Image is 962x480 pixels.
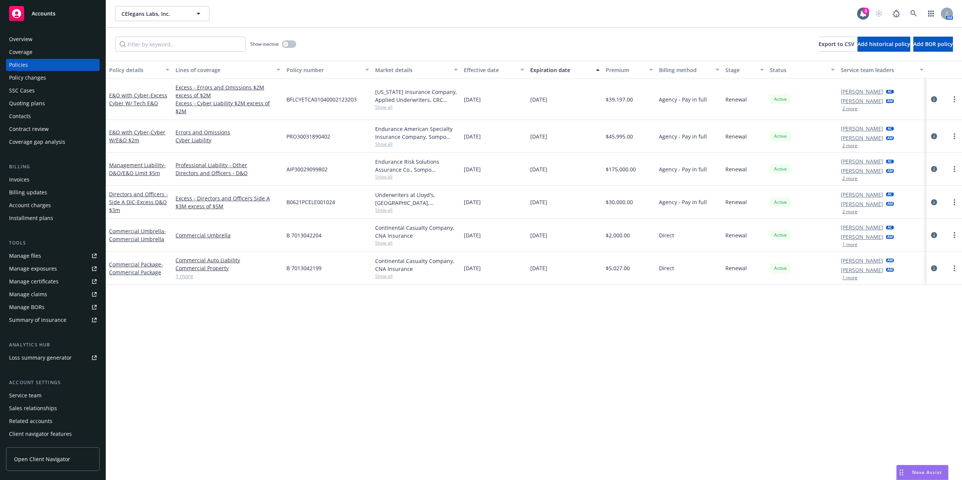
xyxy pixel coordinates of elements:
div: Policy changes [9,72,46,84]
a: Quoting plans [6,97,100,109]
a: circleInformation [930,95,939,104]
span: - Excess D&O $3m [109,198,167,214]
a: Start snowing [871,6,887,21]
a: Professional Liability - Other [175,161,280,169]
span: $39,197.00 [606,95,633,103]
span: Active [773,232,788,238]
div: Manage certificates [9,275,58,288]
a: Commercial Package [109,261,163,276]
a: Switch app [924,6,939,21]
a: Coverage gap analysis [6,136,100,148]
span: Direct [659,264,674,272]
span: Show all [375,273,458,279]
div: Tools [6,239,100,247]
a: 1 more [175,272,280,280]
button: Billing method [656,61,722,79]
a: Manage exposures [6,263,100,275]
button: CElegans Labs, Inc. [115,6,209,21]
span: B0621PCELE001024 [286,198,335,206]
a: Directors and Officers - D&O [175,169,280,177]
span: Agency - Pay in full [659,165,707,173]
span: [DATE] [530,264,547,272]
span: $175,000.00 [606,165,636,173]
a: Contacts [6,110,100,122]
a: [PERSON_NAME] [841,157,883,165]
span: BFLCYETCA01040002123203 [286,95,357,103]
div: Invoices [9,174,29,186]
button: 1 more [842,275,857,280]
div: Manage exposures [9,263,57,275]
span: B 7013042204 [286,231,322,239]
a: [PERSON_NAME] [841,200,883,208]
a: Sales relationships [6,402,100,414]
span: Active [773,199,788,206]
span: $5,027.00 [606,264,630,272]
span: Active [773,96,788,103]
span: Active [773,265,788,272]
span: Show all [375,174,458,180]
span: $45,995.00 [606,132,633,140]
div: Manage BORs [9,301,45,313]
div: Stage [725,66,756,74]
div: Premium [606,66,645,74]
div: Summary of insurance [9,314,66,326]
a: circleInformation [930,264,939,273]
a: Errors and Omissions [175,128,280,136]
button: 1 more [842,242,857,247]
div: Analytics hub [6,341,100,349]
a: Policies [6,59,100,71]
a: Excess - Directors and Officers Side A $3M excess of $5M [175,194,280,210]
span: Add historical policy [857,40,910,48]
a: Manage claims [6,288,100,300]
a: more [950,231,959,240]
a: circleInformation [930,132,939,141]
div: Continental Casualty Company, CNA Insurance [375,257,458,273]
span: [DATE] [464,198,481,206]
a: [PERSON_NAME] [841,88,883,95]
a: [PERSON_NAME] [841,266,883,274]
span: Renewal [725,198,747,206]
span: Active [773,133,788,140]
a: more [950,264,959,273]
div: Coverage [9,46,32,58]
span: [DATE] [530,95,547,103]
a: Coverage [6,46,100,58]
button: Nova Assist [896,465,948,480]
span: [DATE] [464,132,481,140]
a: more [950,198,959,207]
span: Show all [375,207,458,213]
span: Show all [375,104,458,110]
div: Account charges [9,199,51,211]
span: $2,000.00 [606,231,630,239]
span: [DATE] [464,95,481,103]
a: Excess - Cyber Liability $2M excess of $2M [175,99,280,115]
span: Add BOR policy [913,40,953,48]
button: Service team leaders [838,61,927,79]
button: Expiration date [527,61,603,79]
a: E&O with Cyber [109,129,165,144]
div: Lines of coverage [175,66,272,74]
span: $30,000.00 [606,198,633,206]
span: AIP30029099802 [286,165,328,173]
span: Renewal [725,95,747,103]
a: [PERSON_NAME] [841,257,883,265]
span: Export to CSV [819,40,854,48]
a: more [950,165,959,174]
div: Endurance American Specialty Insurance Company, Sompo International, CRC Group [375,125,458,141]
button: 2 more [842,209,857,214]
div: Status [770,66,827,74]
a: [PERSON_NAME] [841,167,883,175]
a: Loss summary generator [6,352,100,364]
div: Loss summary generator [9,352,72,364]
div: SSC Cases [9,85,35,97]
a: Commercial Auto Liability [175,256,280,264]
a: Commercial Umbrella [109,228,166,243]
span: Accounts [32,11,55,17]
div: Client access [9,441,42,453]
div: Overview [9,33,32,45]
a: Service team [6,389,100,402]
a: Policy changes [6,72,100,84]
a: more [950,95,959,104]
div: Endurance Risk Solutions Assurance Co., Sompo International, CRC Group [375,158,458,174]
a: Overview [6,33,100,45]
